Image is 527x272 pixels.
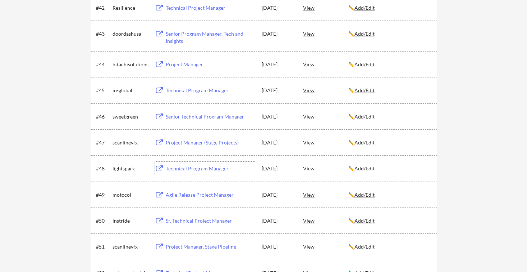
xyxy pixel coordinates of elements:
[354,31,375,37] u: Add/Edit
[303,84,348,97] div: View
[96,4,110,12] div: #42
[348,113,430,120] div: ✏️
[354,244,375,250] u: Add/Edit
[354,218,375,224] u: Add/Edit
[348,87,430,94] div: ✏️
[166,217,255,224] div: Sr. Technical Project Manager
[348,217,430,224] div: ✏️
[96,243,110,250] div: #51
[348,61,430,68] div: ✏️
[354,192,375,198] u: Add/Edit
[113,4,148,12] div: Resilience
[262,165,293,172] div: [DATE]
[262,30,293,37] div: [DATE]
[348,165,430,172] div: ✏️
[348,4,430,12] div: ✏️
[303,136,348,149] div: View
[113,87,148,94] div: io-global
[303,188,348,201] div: View
[96,30,110,37] div: #43
[166,61,255,68] div: Project Manager
[348,30,430,37] div: ✏️
[303,27,348,40] div: View
[113,139,148,146] div: scanlinevfx
[262,217,293,224] div: [DATE]
[113,243,148,250] div: scanlinevfx
[96,139,110,146] div: #47
[113,113,148,120] div: sweetgreen
[113,30,148,37] div: doordashusa
[262,113,293,120] div: [DATE]
[303,110,348,123] div: View
[262,87,293,94] div: [DATE]
[113,191,148,199] div: motocol
[348,139,430,146] div: ✏️
[262,4,293,12] div: [DATE]
[303,162,348,175] div: View
[262,243,293,250] div: [DATE]
[113,165,148,172] div: lightspark
[303,240,348,253] div: View
[354,165,375,171] u: Add/Edit
[166,113,255,120] div: Senior Technical Program Manager
[354,5,375,11] u: Add/Edit
[166,165,255,172] div: Technical Program Manager
[354,139,375,146] u: Add/Edit
[96,217,110,224] div: #50
[262,191,293,199] div: [DATE]
[262,139,293,146] div: [DATE]
[303,214,348,227] div: View
[166,243,255,250] div: Project Manager, Stage Pipeline
[303,1,348,14] div: View
[354,113,375,120] u: Add/Edit
[113,61,148,68] div: hitachisolutions
[348,243,430,250] div: ✏️
[166,87,255,94] div: Technical Program Manager
[354,61,375,67] u: Add/Edit
[166,4,255,12] div: Technical Project Manager
[166,30,255,44] div: Senior Program Manager, Tech and Insights
[348,191,430,199] div: ✏️
[96,87,110,94] div: #45
[113,217,148,224] div: instride
[262,61,293,68] div: [DATE]
[96,191,110,199] div: #49
[96,113,110,120] div: #46
[166,139,255,146] div: Project Manager (Stage Projects)
[303,58,348,71] div: View
[96,61,110,68] div: #44
[96,165,110,172] div: #48
[166,191,255,199] div: Agile Release Project Manager
[354,87,375,93] u: Add/Edit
